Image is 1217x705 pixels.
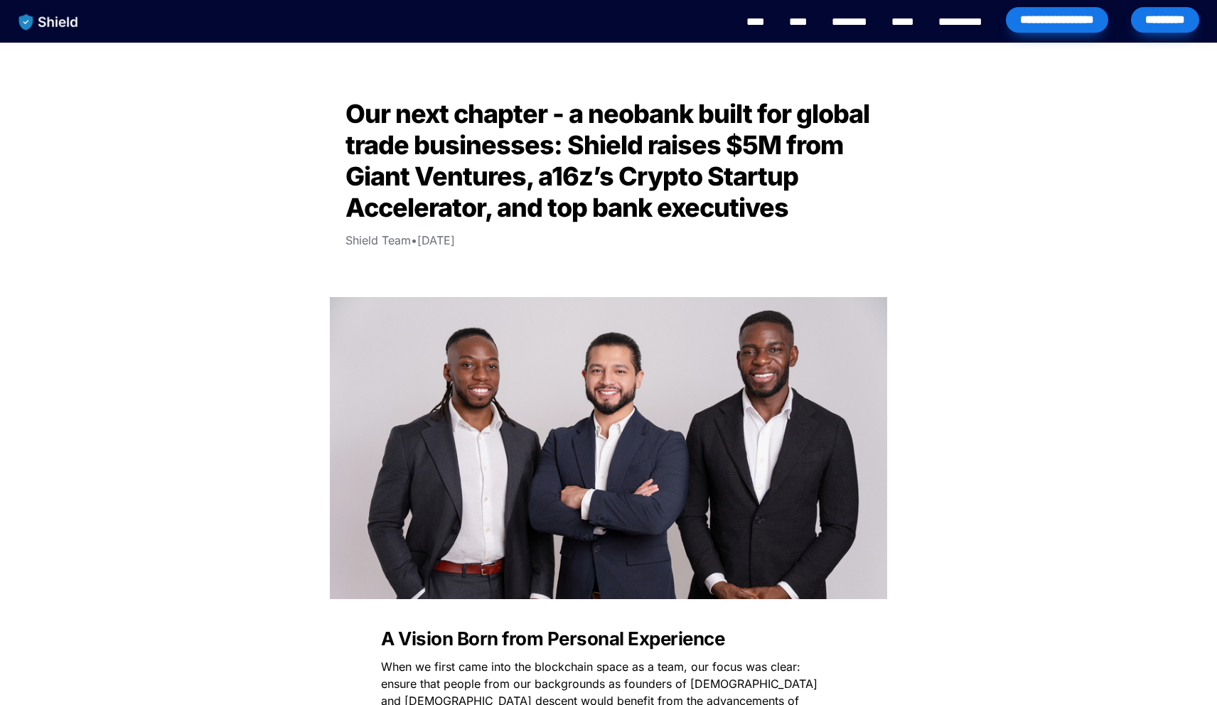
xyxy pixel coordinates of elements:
[345,233,411,247] span: Shield Team
[417,233,455,247] span: [DATE]
[381,628,724,650] strong: A Vision Born from Personal Experience
[12,7,85,37] img: website logo
[345,98,874,223] span: Our next chapter - a neobank built for global trade businesses: Shield raises $5M from Giant Vent...
[411,233,417,247] span: •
